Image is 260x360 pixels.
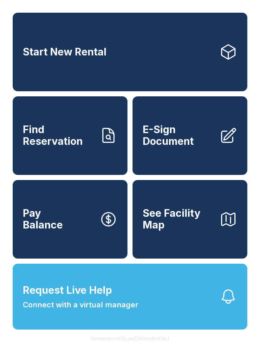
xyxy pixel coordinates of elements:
a: E-Sign Document [133,96,247,175]
span: Find Reservation [23,124,94,147]
button: VersionkrrefDLawElMlwz8nfSsJ [86,330,174,347]
span: Request Live Help [23,283,112,298]
a: Start New Rental [13,13,247,91]
span: See Facility Map [143,208,214,231]
button: PayBalance [13,180,127,259]
button: See Facility Map [133,180,247,259]
span: Start New Rental [23,46,107,58]
a: Find Reservation [13,96,127,175]
span: E-Sign Document [143,124,214,147]
button: Request Live HelpConnect with a virtual manager [13,264,247,330]
span: Connect with a virtual manager [23,299,138,311]
span: Pay Balance [23,208,63,231]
